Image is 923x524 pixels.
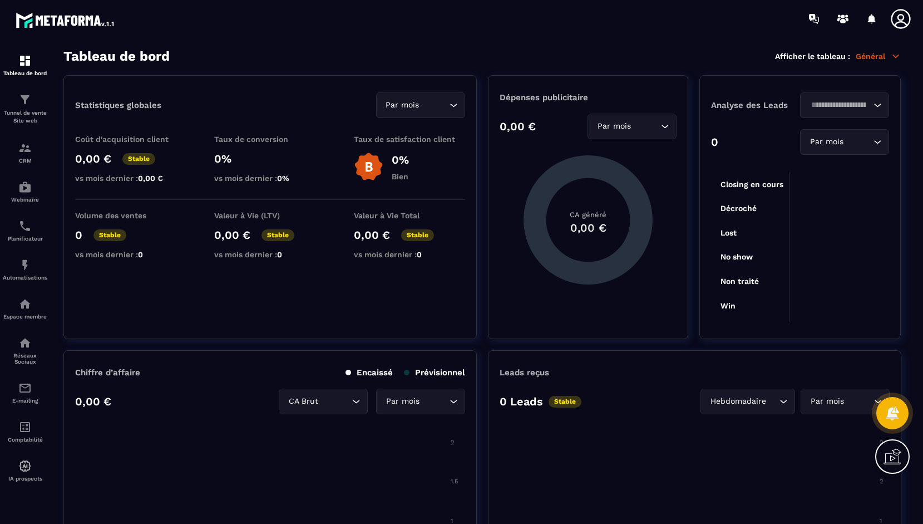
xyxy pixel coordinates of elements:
[376,389,465,414] div: Search for option
[500,92,677,102] p: Dépenses publicitaire
[354,228,390,242] p: 0,00 €
[549,396,581,408] p: Stable
[18,93,32,106] img: formation
[775,52,850,61] p: Afficher le tableau :
[392,172,409,181] p: Bien
[214,135,325,144] p: Taux de conversion
[700,389,795,414] div: Search for option
[720,252,753,261] tspan: No show
[383,395,422,408] span: Par mois
[417,250,422,259] span: 0
[138,174,163,183] span: 0,00 €
[354,250,465,259] p: vs mois dernier :
[807,99,871,111] input: Search for option
[3,211,47,250] a: schedulerschedulerPlanificateur
[63,48,170,64] h3: Tableau de bord
[3,476,47,482] p: IA prospects
[16,10,116,30] img: logo
[422,395,447,408] input: Search for option
[768,395,777,408] input: Search for option
[720,204,757,213] tspan: Décroché
[500,368,549,378] p: Leads reçus
[214,152,325,165] p: 0%
[720,277,759,286] tspan: Non traité
[720,228,737,237] tspan: Lost
[3,85,47,133] a: formationformationTunnel de vente Site web
[846,395,871,408] input: Search for option
[3,109,47,125] p: Tunnel de vente Site web
[711,135,718,149] p: 0
[633,120,658,133] input: Search for option
[279,389,368,414] div: Search for option
[214,174,325,183] p: vs mois dernier :
[376,92,465,118] div: Search for option
[214,211,325,220] p: Valeur à Vie (LTV)
[18,459,32,473] img: automations
[122,153,155,165] p: Stable
[3,328,47,373] a: social-networksocial-networkRéseaux Sociaux
[595,120,633,133] span: Par mois
[354,211,465,220] p: Valeur à Vie Total
[3,437,47,443] p: Comptabilité
[808,395,846,408] span: Par mois
[3,289,47,328] a: automationsautomationsEspace membre
[3,373,47,412] a: emailemailE-mailing
[3,236,47,242] p: Planificateur
[3,70,47,76] p: Tableau de bord
[18,336,32,350] img: social-network
[720,180,783,189] tspan: Closing en cours
[18,258,32,272] img: automations
[801,389,890,414] div: Search for option
[214,250,325,259] p: vs mois dernier :
[138,250,143,259] span: 0
[75,211,186,220] p: Volume des ventes
[354,135,465,144] p: Taux de satisfaction client
[3,172,47,211] a: automationsautomationsWebinaire
[451,478,458,485] tspan: 1.5
[3,398,47,404] p: E-mailing
[18,54,32,67] img: formation
[3,158,47,164] p: CRM
[3,250,47,289] a: automationsautomationsAutomatisations
[277,174,289,183] span: 0%
[75,100,161,110] p: Statistiques globales
[3,133,47,172] a: formationformationCRM
[720,301,736,310] tspan: Win
[856,51,901,61] p: Général
[93,229,126,241] p: Stable
[18,420,32,434] img: accountant
[18,297,32,311] img: automations
[451,439,454,446] tspan: 2
[345,368,393,378] p: Encaissé
[3,197,47,203] p: Webinaire
[800,129,889,155] div: Search for option
[500,395,543,408] p: 0 Leads
[708,395,768,408] span: Hebdomadaire
[75,135,186,144] p: Coût d'acquisition client
[75,395,111,408] p: 0,00 €
[880,478,883,485] tspan: 2
[261,229,294,241] p: Stable
[18,180,32,194] img: automations
[320,395,349,408] input: Search for option
[404,368,465,378] p: Prévisionnel
[3,412,47,451] a: accountantaccountantComptabilité
[3,352,47,365] p: Réseaux Sociaux
[3,46,47,85] a: formationformationTableau de bord
[286,395,320,408] span: CA Brut
[807,136,846,148] span: Par mois
[75,368,140,378] p: Chiffre d’affaire
[392,153,409,166] p: 0%
[846,136,871,148] input: Search for option
[75,250,186,259] p: vs mois dernier :
[18,141,32,155] img: formation
[18,219,32,233] img: scheduler
[354,152,383,182] img: b-badge-o.b3b20ee6.svg
[401,229,434,241] p: Stable
[800,92,889,118] div: Search for option
[711,100,800,110] p: Analyse des Leads
[3,314,47,320] p: Espace membre
[18,381,32,395] img: email
[277,250,282,259] span: 0
[75,174,186,183] p: vs mois dernier :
